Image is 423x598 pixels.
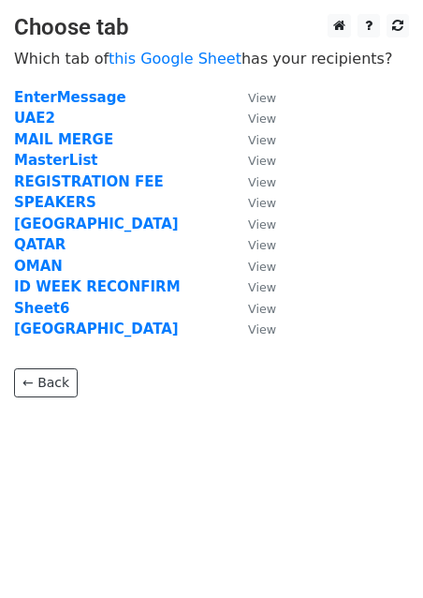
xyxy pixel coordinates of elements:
a: View [229,194,276,211]
a: View [229,278,276,295]
a: View [229,89,276,106]
small: View [248,196,276,210]
a: View [229,258,276,275]
small: View [248,133,276,147]
small: View [248,302,276,316]
h3: Choose tab [14,14,409,41]
a: View [229,173,276,190]
a: SPEAKERS [14,194,96,211]
small: View [248,91,276,105]
small: View [248,280,276,294]
a: REGISTRATION FEE [14,173,164,190]
small: View [248,112,276,126]
a: ← Back [14,368,78,397]
a: View [229,216,276,232]
a: OMAN [14,258,63,275]
a: View [229,300,276,317]
a: EnterMessage [14,89,126,106]
a: MasterList [14,152,98,169]
small: View [248,154,276,168]
a: View [229,152,276,169]
a: this Google Sheet [109,50,241,67]
small: View [248,175,276,189]
p: Which tab of has your recipients? [14,49,409,68]
small: View [248,217,276,232]
a: QATAR [14,236,66,253]
a: View [229,236,276,253]
a: View [229,131,276,148]
small: View [248,238,276,252]
a: UAE2 [14,110,55,127]
small: View [248,322,276,336]
a: View [229,110,276,127]
a: View [229,321,276,337]
a: MAIL MERGE [14,131,113,148]
small: View [248,260,276,274]
a: [GEOGRAPHIC_DATA] [14,321,179,337]
a: ID WEEK RECONFIRM [14,278,181,295]
a: [GEOGRAPHIC_DATA] [14,216,179,232]
a: Sheet6 [14,300,69,317]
